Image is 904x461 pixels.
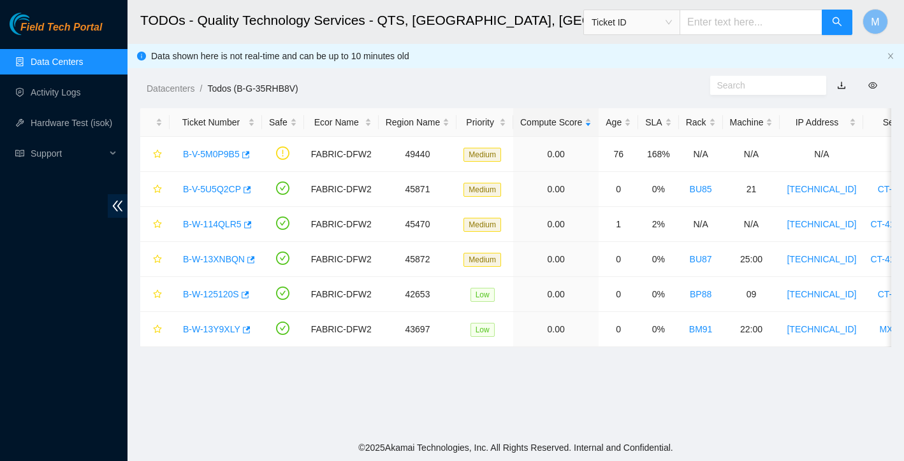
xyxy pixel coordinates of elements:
[379,312,457,347] td: 43697
[638,207,678,242] td: 2%
[863,9,888,34] button: M
[638,277,678,312] td: 0%
[470,288,495,302] span: Low
[887,52,894,60] span: close
[379,172,457,207] td: 45871
[31,57,83,67] a: Data Centers
[183,184,241,194] a: B-V-5U5Q2CP
[787,324,856,334] a: [TECHNICAL_ID]
[638,137,678,172] td: 168%
[304,137,379,172] td: FABRIC-DFW2
[679,207,723,242] td: N/A
[679,137,723,172] td: N/A
[723,137,780,172] td: N/A
[183,149,240,159] a: B-V-5M0P9B5
[680,10,822,35] input: Enter text here...
[304,312,379,347] td: FABRIC-DFW2
[379,207,457,242] td: 45470
[470,323,495,337] span: Low
[822,10,852,35] button: search
[513,207,599,242] td: 0.00
[276,252,289,265] span: check-circle
[304,277,379,312] td: FABRIC-DFW2
[513,242,599,277] td: 0.00
[379,242,457,277] td: 45872
[723,207,780,242] td: N/A
[887,52,894,60] button: close
[513,312,599,347] td: 0.00
[638,172,678,207] td: 0%
[463,183,501,197] span: Medium
[304,242,379,277] td: FABRIC-DFW2
[787,219,856,229] a: [TECHNICAL_ID]
[200,83,202,94] span: /
[513,172,599,207] td: 0.00
[147,214,163,234] button: star
[599,242,638,277] td: 0
[147,284,163,304] button: star
[723,172,780,207] td: 21
[10,23,102,39] a: Akamai TechnologiesField Tech Portal
[304,207,379,242] td: FABRIC-DFW2
[153,150,162,160] span: star
[868,81,877,90] span: eye
[690,289,711,299] a: BP88
[463,253,501,267] span: Medium
[276,287,289,300] span: check-circle
[787,254,856,264] a: [TECHNICAL_ID]
[787,184,856,194] a: [TECHNICAL_ID]
[153,290,162,300] span: star
[599,312,638,347] td: 0
[599,277,638,312] td: 0
[276,146,289,160] span: exclamation-circle
[108,194,128,218] span: double-left
[153,185,162,195] span: star
[463,218,501,232] span: Medium
[147,319,163,339] button: star
[276,216,289,230] span: check-circle
[153,220,162,230] span: star
[183,324,240,334] a: B-W-13Y9XLY
[723,242,780,277] td: 25:00
[599,172,638,207] td: 0
[599,207,638,242] td: 1
[379,277,457,312] td: 42653
[147,83,194,94] a: Datacenters
[837,80,846,90] a: download
[690,184,712,194] a: BU85
[207,83,298,94] a: Todos (B-G-35RHB8V)
[147,249,163,269] button: star
[690,254,712,264] a: BU87
[183,219,242,229] a: B-W-114QLR5
[31,87,81,97] a: Activity Logs
[276,181,289,195] span: check-circle
[599,137,638,172] td: 76
[379,137,457,172] td: 49440
[723,277,780,312] td: 09
[147,144,163,164] button: star
[513,137,599,172] td: 0.00
[717,78,810,92] input: Search
[592,13,672,32] span: Ticket ID
[463,148,501,162] span: Medium
[10,13,64,35] img: Akamai Technologies
[689,324,713,334] a: BM91
[153,255,162,265] span: star
[638,312,678,347] td: 0%
[871,14,879,30] span: M
[304,172,379,207] td: FABRIC-DFW2
[780,137,863,172] td: N/A
[832,17,842,29] span: search
[183,254,245,264] a: B-W-13XNBQN
[513,277,599,312] td: 0.00
[15,149,24,158] span: read
[153,325,162,335] span: star
[638,242,678,277] td: 0%
[147,179,163,199] button: star
[183,289,239,299] a: B-W-125120S
[276,322,289,335] span: check-circle
[827,75,856,96] button: download
[787,289,856,299] a: [TECHNICAL_ID]
[723,312,780,347] td: 22:00
[31,118,112,128] a: Hardware Test (isok)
